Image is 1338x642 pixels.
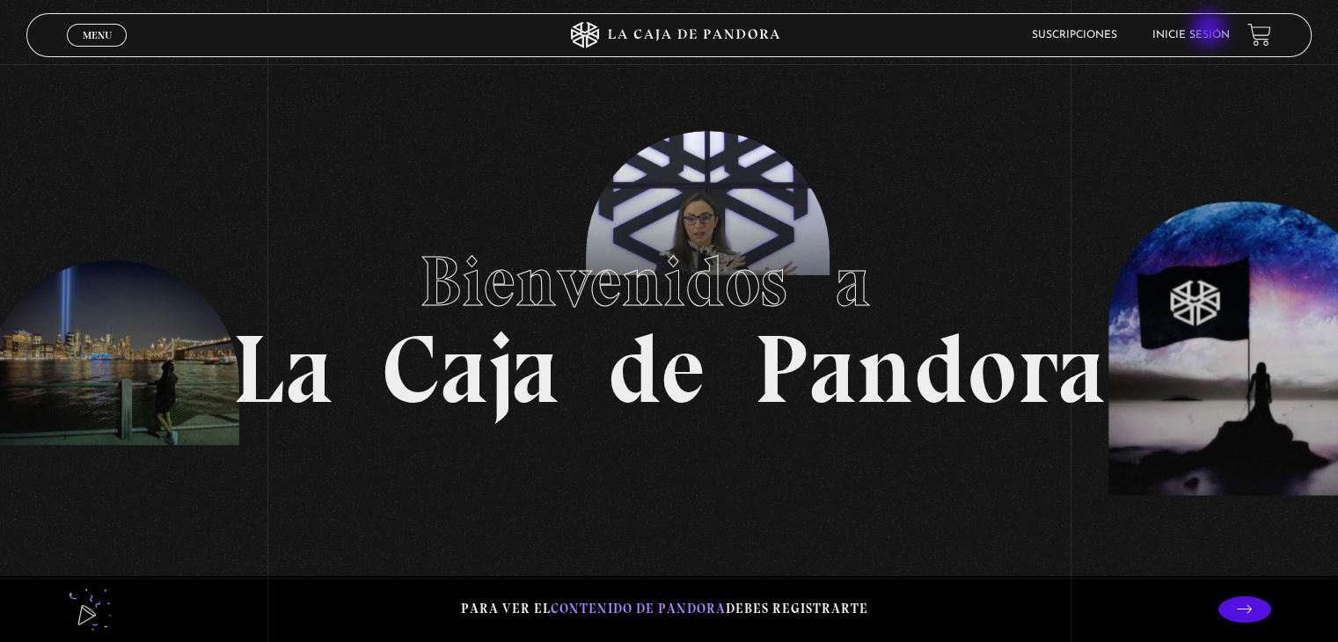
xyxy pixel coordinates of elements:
span: contenido de Pandora [551,601,726,616]
h1: La Caja de Pandora [232,224,1106,418]
p: Para ver el debes registrarte [461,597,868,621]
span: Cerrar [77,44,118,56]
span: Menu [83,30,112,40]
a: Suscripciones [1032,30,1117,40]
a: Inicie sesión [1152,30,1230,40]
span: Bienvenidos a [420,239,919,324]
a: View your shopping cart [1247,23,1271,47]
